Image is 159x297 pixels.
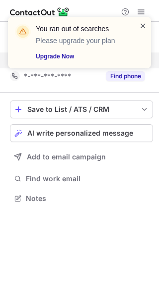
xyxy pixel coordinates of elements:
[10,124,153,142] button: AI write personalized message
[36,51,127,61] a: Upgrade Now
[27,153,106,161] span: Add to email campaign
[10,192,153,205] button: Notes
[36,24,127,34] header: You ran out of searches
[10,6,70,18] img: ContactOut v5.3.10
[10,172,153,186] button: Find work email
[27,105,136,113] div: Save to List / ATS / CRM
[10,100,153,118] button: save-profile-one-click
[27,129,133,137] span: AI write personalized message
[26,174,149,183] span: Find work email
[10,148,153,166] button: Add to email campaign
[36,36,127,46] p: Please upgrade your plan
[26,194,149,203] span: Notes
[15,24,31,40] img: warning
